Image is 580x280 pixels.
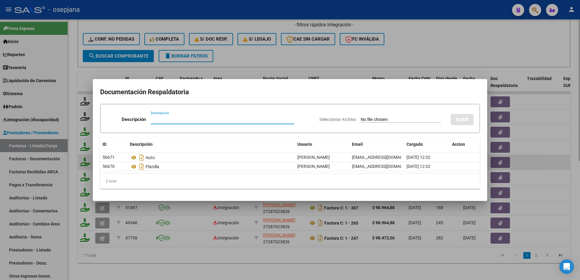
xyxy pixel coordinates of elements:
[352,164,419,169] span: [EMAIL_ADDRESS][DOMAIN_NAME]
[100,174,480,189] div: 2 total
[456,117,469,122] span: SUBIR
[297,155,330,160] span: [PERSON_NAME]
[450,138,480,151] datatable-header-cell: Accion
[103,164,115,169] span: 56670
[103,142,106,147] span: ID
[130,153,292,162] div: Auto
[130,142,153,147] span: Descripción
[297,164,330,169] span: [PERSON_NAME]
[297,142,312,147] span: Usuario
[100,138,127,151] datatable-header-cell: ID
[352,155,419,160] span: [EMAIL_ADDRESS][DOMAIN_NAME]
[404,138,450,151] datatable-header-cell: Cargado
[100,86,480,98] h2: Documentación Respaldatoria
[559,259,574,274] div: Open Intercom Messenger
[138,162,146,172] i: Descargar documento
[319,117,356,122] span: Seleccionar Archivo
[130,162,292,172] div: Planilla
[451,114,474,125] button: SUBIR
[103,155,115,160] span: 56671
[138,153,146,162] i: Descargar documento
[127,138,295,151] datatable-header-cell: Descripción
[406,155,430,160] span: [DATE] 12:32
[295,138,349,151] datatable-header-cell: Usuario
[122,116,146,123] p: Descripción
[352,142,363,147] span: Email
[406,164,430,169] span: [DATE] 12:32
[349,138,404,151] datatable-header-cell: Email
[406,142,423,147] span: Cargado
[452,142,465,147] span: Accion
